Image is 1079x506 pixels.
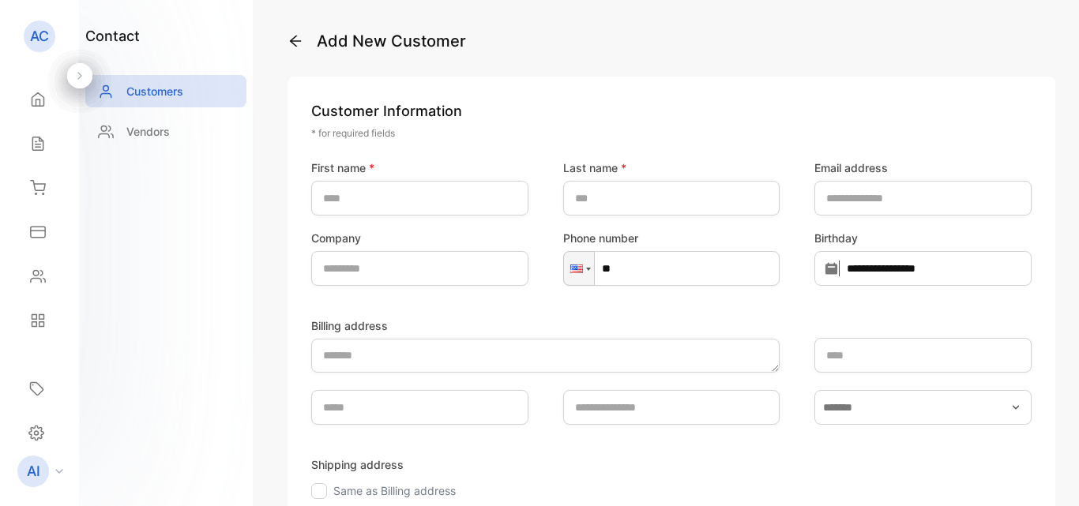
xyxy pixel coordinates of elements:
[30,26,49,47] p: AC
[126,83,183,99] p: Customers
[126,123,170,140] p: Vendors
[85,75,246,107] a: Customers
[311,456,1032,473] p: Shipping address
[27,461,40,482] p: AI
[311,230,528,246] label: Company
[311,100,1032,122] p: Customer Information
[85,25,140,47] h1: contact
[85,115,246,148] a: Vendors
[563,230,780,246] label: Phone number
[311,317,780,334] label: Billing address
[564,252,594,285] div: United States: + 1
[333,484,456,497] label: Same as Billing address
[814,230,1032,246] label: Birthday
[311,159,528,176] label: First name
[563,159,780,176] label: Last name
[814,159,1032,176] label: Email address
[288,29,1055,53] p: Add New Customer
[311,126,1032,141] p: * for required fields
